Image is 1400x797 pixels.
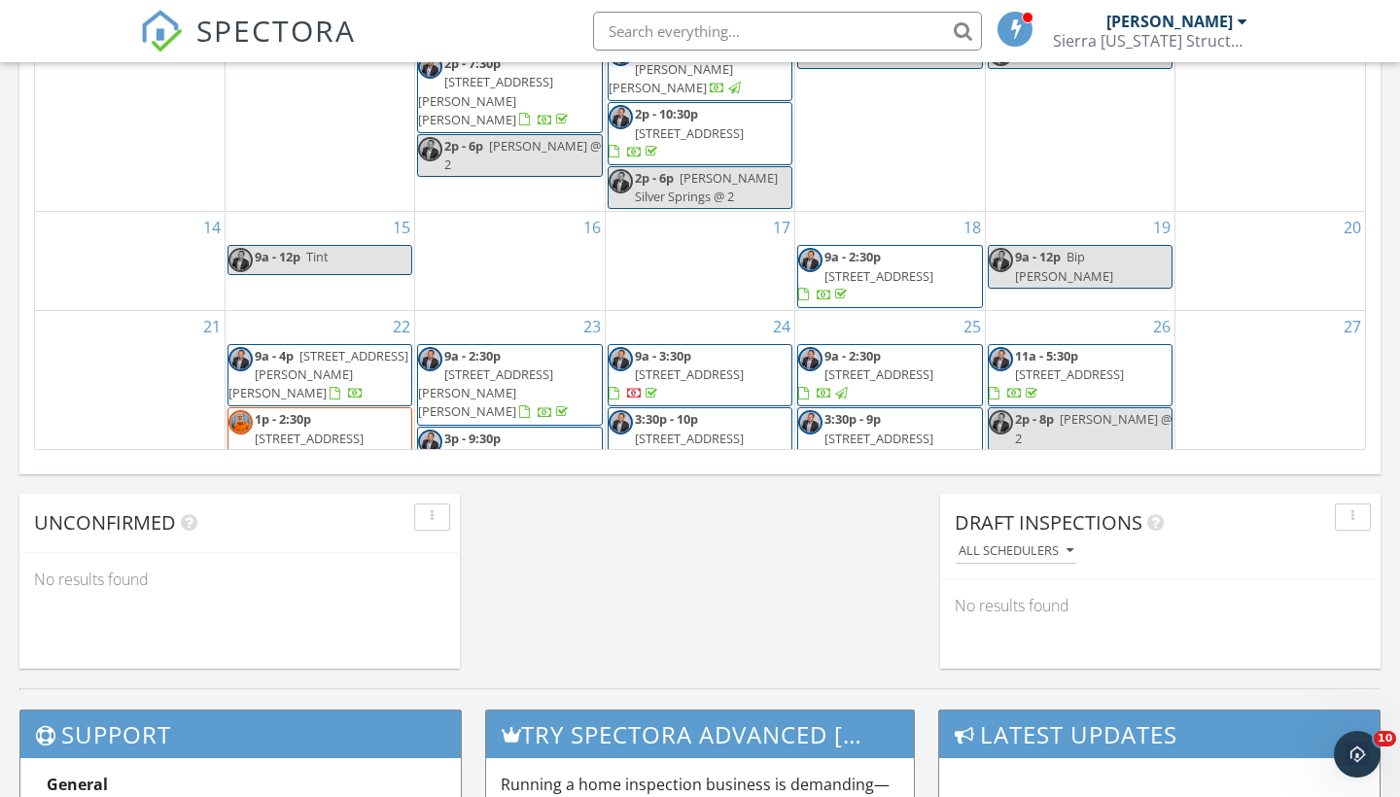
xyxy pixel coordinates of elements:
div: Sierra Nevada Structural LLC [1053,31,1247,51]
img: img_9553.png [418,54,442,79]
a: Go to September 23, 2025 [579,311,605,342]
a: Go to September 24, 2025 [769,311,794,342]
h3: Latest Updates [939,710,1380,758]
img: img_9553.png [798,347,822,371]
a: Go to September 16, 2025 [579,212,605,243]
span: [PERSON_NAME] Silver Springs @ 2 [635,169,778,205]
span: [PERSON_NAME] @ 2 [444,137,601,173]
span: 9a - 12p [1015,248,1061,265]
div: All schedulers [959,544,1073,558]
td: Go to September 25, 2025 [795,310,985,516]
a: 9a - 2:30p [STREET_ADDRESS] [798,347,933,401]
span: [STREET_ADDRESS][PERSON_NAME][PERSON_NAME] [228,347,408,401]
a: Go to September 20, 2025 [1340,212,1365,243]
a: 9a - 4p [STREET_ADDRESS][PERSON_NAME][PERSON_NAME] [228,347,408,401]
a: 2p - 10:30p [STREET_ADDRESS] [608,102,792,165]
a: 2p - 7:30p [STREET_ADDRESS][PERSON_NAME][PERSON_NAME] [418,54,572,128]
a: Go to September 22, 2025 [389,311,414,342]
a: 9a - 2:30p [STREET_ADDRESS][PERSON_NAME][PERSON_NAME] [417,344,602,426]
img: img_9553.png [609,347,633,371]
a: 9a - 2:30p [STREET_ADDRESS] [797,344,982,407]
td: Go to September 22, 2025 [225,310,414,516]
img: img_9553.png [418,430,442,454]
td: Go to September 23, 2025 [415,310,605,516]
a: Go to September 19, 2025 [1149,212,1174,243]
span: [STREET_ADDRESS] [635,124,744,142]
img: img_9553.png [989,347,1013,371]
a: Go to September 26, 2025 [1149,311,1174,342]
span: 2p - 6p [444,137,483,155]
img: img_9553.png [798,410,822,434]
a: 9a [STREET_ADDRESS][PERSON_NAME][PERSON_NAME] [608,39,792,102]
a: 9a - 2:30p [STREET_ADDRESS] [798,248,933,302]
td: Go to September 15, 2025 [225,212,414,311]
a: Go to September 18, 2025 [960,212,985,243]
span: 9a - 2:30p [444,347,501,364]
strong: General [47,774,108,795]
span: 9a - 12p [255,248,300,265]
a: 3p - 9:30p [STREET_ADDRESS] [417,427,602,490]
span: 2p - 6p [635,169,674,187]
a: 11a - 5:30p [STREET_ADDRESS] [989,347,1124,401]
a: Go to September 21, 2025 [199,311,225,342]
span: [STREET_ADDRESS] [635,365,744,383]
a: 3:30p - 10p [STREET_ADDRESS] [608,407,792,470]
a: 1p - 2:30p [STREET_ADDRESS][PERSON_NAME] [227,407,412,470]
span: 9a - 3:30p [635,347,691,364]
a: Go to September 27, 2025 [1340,311,1365,342]
span: 3:30p - 9p [824,410,881,428]
td: Go to September 24, 2025 [605,310,794,516]
a: 1p - 2:30p [STREET_ADDRESS][PERSON_NAME] [228,410,364,465]
img: img_9553.png [989,410,1013,434]
span: 2p - 7:30p [444,54,501,72]
span: [STREET_ADDRESS][PERSON_NAME][PERSON_NAME] [798,430,933,484]
span: 1p - 2:30p [255,410,311,428]
a: Go to September 14, 2025 [199,212,225,243]
td: Go to September 14, 2025 [35,212,225,311]
a: 9a - 2:30p [STREET_ADDRESS] [797,245,982,308]
img: img_9553.png [609,105,633,129]
iframe: Intercom live chat [1334,731,1381,778]
span: [STREET_ADDRESS][PERSON_NAME][PERSON_NAME] [609,42,764,96]
img: img_9553.png [798,248,822,272]
td: Go to September 18, 2025 [795,212,985,311]
a: Go to September 25, 2025 [960,311,985,342]
a: 9a - 3:30p [STREET_ADDRESS] [608,344,792,407]
img: img_3928.png [228,410,253,434]
span: SPECTORA [196,10,356,51]
span: 11a - 5:30p [1015,347,1078,364]
span: 9a - 4p [255,347,294,364]
h3: Try spectora advanced [DATE] [486,710,915,758]
a: 11a - 5:30p [STREET_ADDRESS] [988,344,1172,407]
a: 3:30p - 9p [STREET_ADDRESS][PERSON_NAME][PERSON_NAME] [797,407,982,489]
span: [STREET_ADDRESS][PERSON_NAME][PERSON_NAME] [418,365,553,420]
span: 9a - 2:30p [824,347,881,364]
a: SPECTORA [140,26,356,67]
span: 2p - 10:30p [635,105,698,122]
span: Draft Inspections [955,509,1142,536]
div: No results found [19,553,460,606]
img: img_9553.png [228,347,253,371]
td: Go to September 20, 2025 [1175,212,1365,311]
span: Bip [PERSON_NAME] [1015,248,1113,284]
span: [STREET_ADDRESS] [444,448,553,466]
span: [PERSON_NAME] @ 2 [1015,410,1172,446]
a: 3:30p - 9p [STREET_ADDRESS][PERSON_NAME][PERSON_NAME] [798,410,952,484]
a: 9a [STREET_ADDRESS][PERSON_NAME][PERSON_NAME] [609,42,764,96]
a: 9a - 4p [STREET_ADDRESS][PERSON_NAME][PERSON_NAME] [227,344,412,407]
img: img_9553.png [989,248,1013,272]
img: The Best Home Inspection Software - Spectora [140,10,183,52]
h3: Support [20,710,461,758]
img: img_9553.png [418,347,442,371]
span: 10 [1374,731,1396,746]
span: [STREET_ADDRESS] [824,267,933,285]
a: 2p - 7:30p [STREET_ADDRESS][PERSON_NAME][PERSON_NAME] [417,52,602,133]
img: img_9553.png [418,137,442,161]
span: [STREET_ADDRESS] [635,430,744,447]
a: Go to September 15, 2025 [389,212,414,243]
a: 2p - 10:30p [STREET_ADDRESS] [609,105,744,159]
a: 3p - 9:30p [STREET_ADDRESS] [418,430,553,484]
a: Go to September 17, 2025 [769,212,794,243]
input: Search everything... [593,12,982,51]
button: All schedulers [955,538,1077,565]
